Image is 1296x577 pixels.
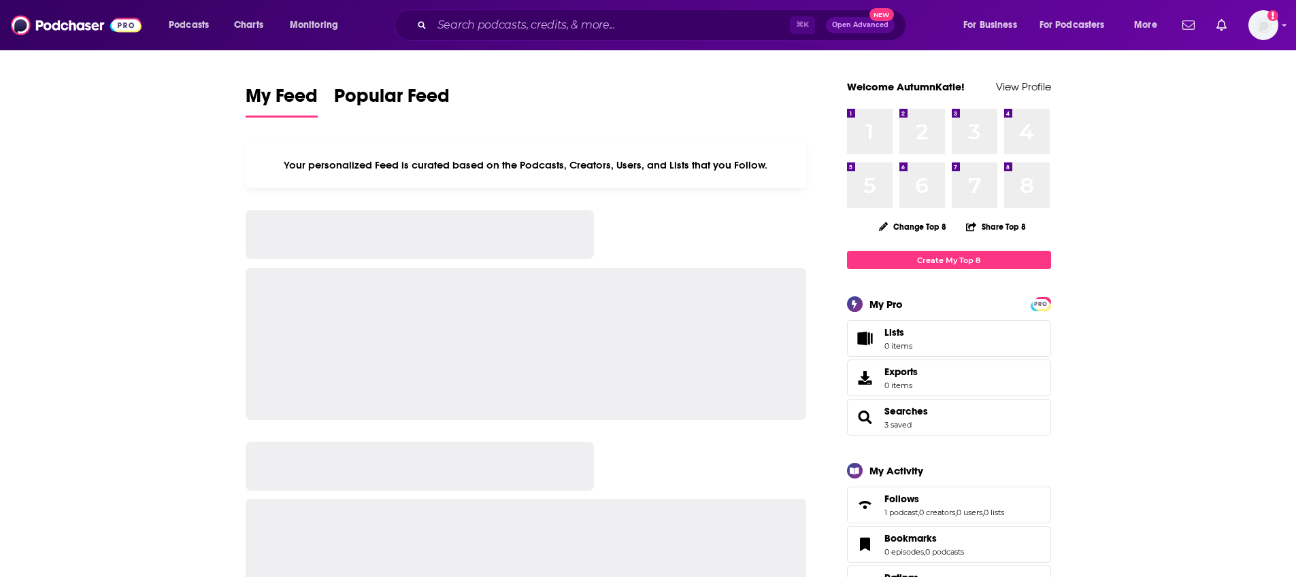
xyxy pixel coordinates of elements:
[852,535,879,554] a: Bookmarks
[847,251,1051,269] a: Create My Top 8
[884,405,928,417] a: Searches
[924,547,925,557] span: ,
[884,532,964,544] a: Bookmarks
[790,16,815,34] span: ⌘ K
[1033,298,1049,309] a: PRO
[1040,16,1105,35] span: For Podcasters
[832,22,888,29] span: Open Advanced
[919,508,955,517] a: 0 creators
[884,326,912,338] span: Lists
[1267,10,1278,21] svg: Add a profile image
[884,420,912,430] a: 3 saved
[884,341,912,351] span: 0 items
[1125,14,1174,36] button: open menu
[1211,14,1232,37] a: Show notifications dropdown
[246,84,318,116] span: My Feed
[871,218,955,235] button: Change Top 8
[852,495,879,514] a: Follows
[982,508,984,517] span: ,
[280,14,356,36] button: open menu
[847,526,1051,563] span: Bookmarks
[925,547,964,557] a: 0 podcasts
[852,408,879,427] a: Searches
[1134,16,1157,35] span: More
[884,326,904,338] span: Lists
[334,84,450,118] a: Popular Feed
[1248,10,1278,40] button: Show profile menu
[955,508,957,517] span: ,
[869,298,903,311] div: My Pro
[954,14,1034,36] button: open menu
[984,508,1004,517] a: 0 lists
[432,14,790,36] input: Search podcasts, credits, & more...
[847,320,1051,357] a: Lists
[847,487,1051,523] span: Follows
[869,464,923,477] div: My Activity
[847,360,1051,396] a: Exports
[884,381,918,390] span: 0 items
[884,493,919,505] span: Follows
[246,142,807,188] div: Your personalized Feed is curated based on the Podcasts, Creators, Users, and Lists that you Follow.
[159,14,227,36] button: open menu
[965,213,1027,240] button: Share Top 8
[884,366,918,378] span: Exports
[225,14,271,36] a: Charts
[869,8,894,21] span: New
[884,493,1004,505] a: Follows
[1031,14,1125,36] button: open menu
[290,16,338,35] span: Monitoring
[234,16,263,35] span: Charts
[996,80,1051,93] a: View Profile
[847,399,1051,436] span: Searches
[334,84,450,116] span: Popular Feed
[408,10,919,41] div: Search podcasts, credits, & more...
[169,16,209,35] span: Podcasts
[957,508,982,517] a: 0 users
[884,532,937,544] span: Bookmarks
[826,17,895,33] button: Open AdvancedNew
[963,16,1017,35] span: For Business
[1248,10,1278,40] img: User Profile
[1177,14,1200,37] a: Show notifications dropdown
[246,84,318,118] a: My Feed
[1248,10,1278,40] span: Logged in as AutumnKatie
[884,547,924,557] a: 0 episodes
[852,368,879,387] span: Exports
[11,12,142,38] img: Podchaser - Follow, Share and Rate Podcasts
[852,329,879,348] span: Lists
[918,508,919,517] span: ,
[884,508,918,517] a: 1 podcast
[847,80,965,93] a: Welcome AutumnKatie!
